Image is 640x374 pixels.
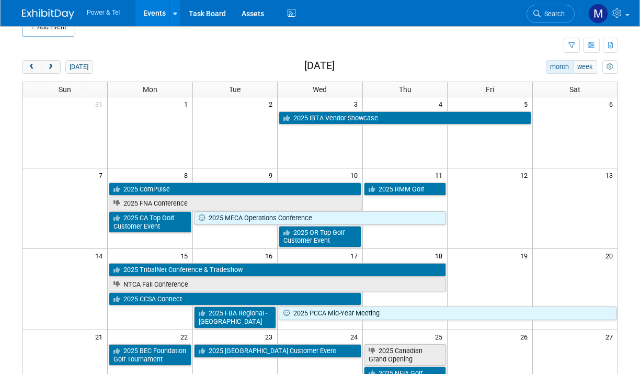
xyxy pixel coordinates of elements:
a: 2025 OR Top Golf Customer Event [279,226,361,247]
i: Personalize Calendar [607,64,613,71]
a: 2025 FBA Regional - [GEOGRAPHIC_DATA] [194,307,277,328]
span: 22 [179,330,192,343]
span: 26 [519,330,532,343]
span: 10 [349,168,362,182]
span: Mon [143,85,157,94]
span: 17 [349,249,362,262]
a: 2025 ComPulse [109,183,361,196]
span: 16 [264,249,277,262]
span: 24 [349,330,362,343]
a: 2025 IBTA Vendor Showcase [279,111,531,125]
img: ExhibitDay [22,9,74,19]
button: myCustomButton [602,60,618,74]
button: next [41,60,60,74]
span: 13 [604,168,618,182]
span: 11 [434,168,447,182]
a: 2025 RMM Golf [364,183,447,196]
button: prev [22,60,41,74]
span: 6 [608,97,618,110]
span: 21 [94,330,107,343]
span: 31 [94,97,107,110]
span: 14 [94,249,107,262]
span: 27 [604,330,618,343]
a: 2025 CCSA Connect [109,292,361,306]
span: 19 [519,249,532,262]
span: Wed [313,85,327,94]
span: Search [541,10,565,18]
span: 9 [268,168,277,182]
span: 12 [519,168,532,182]
button: Add Event [22,18,74,37]
a: 2025 TribalNet Conference & Tradeshow [109,263,446,277]
button: week [573,60,597,74]
span: Thu [399,85,412,94]
span: Power & Tel [87,9,120,16]
span: 2 [268,97,277,110]
span: 5 [523,97,532,110]
span: 3 [353,97,362,110]
span: 8 [183,168,192,182]
a: 2025 MECA Operations Conference [194,211,447,225]
span: 18 [434,249,447,262]
a: 2025 BEC Foundation Golf Tournament [109,344,191,366]
span: 15 [179,249,192,262]
a: NTCA Fall Conference [109,278,446,291]
span: 1 [183,97,192,110]
a: 2025 Canadian Grand Opening [364,344,447,366]
a: 2025 CA Top Golf Customer Event [109,211,191,233]
button: month [546,60,574,74]
span: 25 [434,330,447,343]
button: [DATE] [65,60,93,74]
img: Madalyn Bobbitt [588,4,608,24]
span: 20 [604,249,618,262]
span: Fri [486,85,494,94]
a: 2025 [GEOGRAPHIC_DATA] Customer Event [194,344,361,358]
span: 23 [264,330,277,343]
span: 7 [98,168,107,182]
span: Sat [569,85,580,94]
span: Sun [59,85,71,94]
span: 4 [438,97,447,110]
h2: [DATE] [304,60,335,72]
a: 2025 PCCA Mid-Year Meeting [279,307,616,320]
span: Tue [229,85,241,94]
a: Search [527,5,575,23]
a: 2025 FNA Conference [109,197,361,210]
